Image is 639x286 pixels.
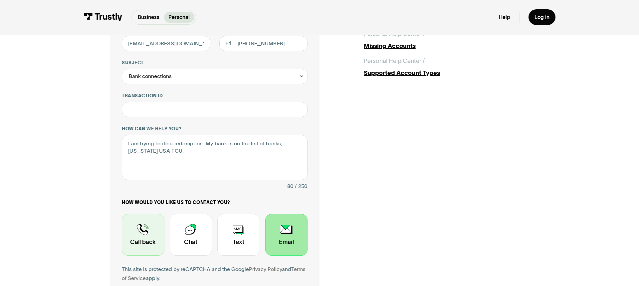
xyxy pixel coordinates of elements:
[364,42,529,51] div: Missing Accounts
[529,9,555,25] a: Log in
[133,12,164,23] a: Business
[168,13,190,21] p: Personal
[287,182,294,191] div: 80
[364,69,529,78] div: Supported Account Types
[364,57,529,78] a: Personal Help Center /Supported Account Types
[219,36,308,51] input: (555) 555-5555
[122,36,210,51] input: alex@mail.com
[129,72,172,81] div: Bank connections
[122,93,308,99] label: Transaction ID
[84,13,122,21] img: Trustly Logo
[122,69,308,84] div: Bank connections
[122,200,308,206] label: How would you like us to contact you?
[499,14,510,21] a: Help
[122,265,308,283] div: This site is protected by reCAPTCHA and the Google and apply.
[138,13,159,21] p: Business
[164,12,194,23] a: Personal
[364,30,529,51] a: Personal Help Center /Missing Accounts
[122,60,308,66] label: Subject
[295,182,308,191] div: / 250
[534,14,549,21] div: Log in
[364,57,425,66] div: Personal Help Center /
[249,266,282,272] a: Privacy Policy
[122,126,308,132] label: How can we help you?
